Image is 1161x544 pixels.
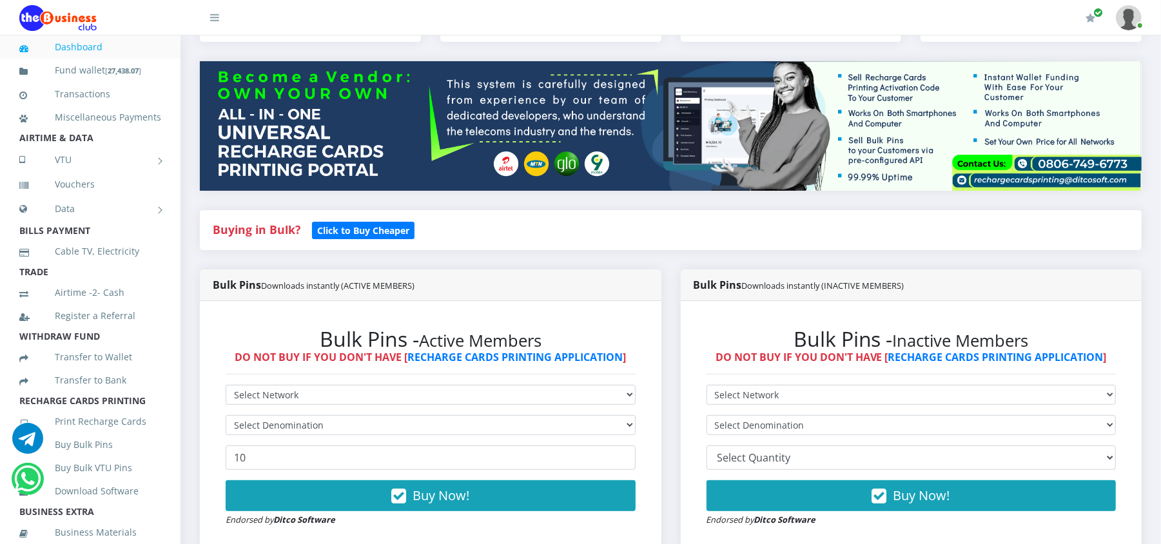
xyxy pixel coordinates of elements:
a: Buy Bulk VTU Pins [19,453,161,483]
a: Transfer to Wallet [19,342,161,372]
small: [ ] [105,66,141,75]
a: Vouchers [19,170,161,199]
i: Renew/Upgrade Subscription [1086,13,1095,23]
strong: DO NOT BUY IF YOU DON'T HAVE [ ] [716,350,1107,364]
a: Fund wallet[27,438.07] [19,55,161,86]
b: 27,438.07 [108,66,139,75]
a: Print Recharge Cards [19,407,161,436]
a: RECHARGE CARDS PRINTING APPLICATION [888,350,1104,364]
h2: Bulk Pins - [707,327,1117,351]
a: Miscellaneous Payments [19,102,161,132]
img: multitenant_rcp.png [200,61,1142,190]
strong: Bulk Pins [213,278,415,292]
a: Chat for support [12,432,43,454]
small: Active Members [419,329,541,352]
h2: Bulk Pins - [226,327,636,351]
a: Transactions [19,79,161,109]
small: Endorsed by [226,514,335,525]
button: Buy Now! [226,480,636,511]
small: Downloads instantly (INACTIVE MEMBERS) [742,280,904,291]
a: Chat for support [15,473,41,494]
img: User [1116,5,1142,30]
span: Buy Now! [893,487,950,504]
strong: Ditco Software [273,514,335,525]
strong: Bulk Pins [694,278,904,292]
a: Register a Referral [19,301,161,331]
a: Download Software [19,476,161,506]
small: Endorsed by [707,514,816,525]
strong: Buying in Bulk? [213,222,300,237]
a: Transfer to Bank [19,365,161,395]
strong: Ditco Software [754,514,816,525]
small: Inactive Members [893,329,1029,352]
button: Buy Now! [707,480,1117,511]
a: Click to Buy Cheaper [312,222,415,237]
small: Downloads instantly (ACTIVE MEMBERS) [261,280,415,291]
a: Cable TV, Electricity [19,237,161,266]
img: Logo [19,5,97,31]
a: Buy Bulk Pins [19,430,161,460]
a: Airtime -2- Cash [19,278,161,307]
a: VTU [19,144,161,176]
span: Buy Now! [413,487,469,504]
input: Enter Quantity [226,445,636,470]
a: Data [19,193,161,225]
a: Dashboard [19,32,161,62]
a: RECHARGE CARDS PRINTING APPLICATION [407,350,623,364]
span: Renew/Upgrade Subscription [1093,8,1103,17]
strong: DO NOT BUY IF YOU DON'T HAVE [ ] [235,350,626,364]
b: Click to Buy Cheaper [317,224,409,237]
